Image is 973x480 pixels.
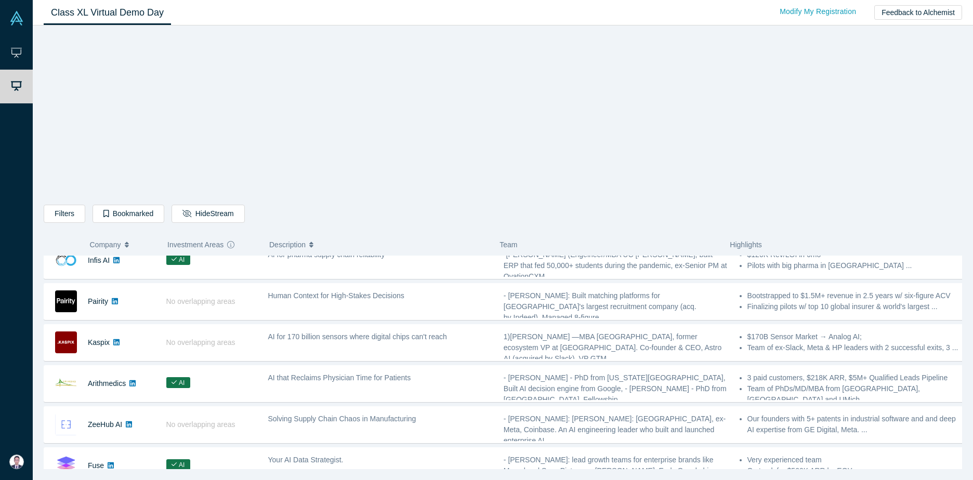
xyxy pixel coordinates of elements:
button: Filters [44,205,85,223]
li: On track for $500K ARR by EOY ... [747,465,964,476]
span: No overlapping areas [166,338,235,346]
span: Human Context for High-Stakes Decisions [268,291,404,300]
span: -[PERSON_NAME] (Engeineer/MBA UC [PERSON_NAME], built ERP that fed 50,000+ students during the pa... [504,250,727,281]
span: Your AI Data Strategist. [268,456,344,464]
span: AI that Reclaims Physician Time for Patients [268,374,411,382]
span: - [PERSON_NAME]: lead growth teams for enterprise brands like Marvel and Sony Pictures. - [PERSON... [504,456,724,475]
span: Company [90,234,121,256]
span: - [PERSON_NAME] - PhD from [US_STATE][GEOGRAPHIC_DATA], Built AI decision engine from Google, - [... [504,374,727,404]
span: Team [499,241,517,249]
img: Pairity's Logo [55,290,77,312]
span: Highlights [730,241,761,249]
li: Finalizing pilots w/ top 10 global insurer & world's largest ... [747,301,964,312]
a: Fuse [88,461,104,470]
span: 1)[PERSON_NAME] —MBA [GEOGRAPHIC_DATA], former ecosystem VP at [GEOGRAPHIC_DATA]. Co-founder & CE... [504,332,721,363]
span: AI [166,254,190,265]
button: Feedback to Alchemist [874,5,962,20]
span: - [PERSON_NAME]: [PERSON_NAME]: [GEOGRAPHIC_DATA], ex-Meta, Coinbase. An AI engineering leader wh... [504,415,726,445]
a: Class XL Virtual Demo Day [44,1,171,25]
img: Arithmedics's Logo [55,372,77,394]
button: Description [269,234,489,256]
span: AI [166,377,190,388]
iframe: Alchemist Class XL Demo Day: Vault [358,34,648,197]
img: Infis AI's Logo [55,249,77,271]
span: AI [166,459,190,470]
li: Very experienced team [747,455,964,465]
span: AI for 170 billion sensors where digital chips can't reach [268,332,447,341]
img: Alchemist Vault Logo [9,11,24,25]
a: ZeeHub AI [88,420,122,429]
li: Bootstrapped to $1.5M+ revenue in 2.5 years w/ six-figure ACV [747,290,964,301]
li: Our founders with 5+ patents in industrial software and and deep AI expertise from GE Digital, Me... [747,414,964,435]
img: Fuse's Logo [55,455,77,476]
span: No overlapping areas [166,420,235,429]
img: ZeeHub AI's Logo [55,414,77,435]
li: 3 paid customers, $218K ARR, $5M+ Qualified Leads Pipeline [747,372,964,383]
li: Team of PhDs/MD/MBA from [GEOGRAPHIC_DATA], [GEOGRAPHIC_DATA] and UMich. ... [747,383,964,405]
button: Bookmarked [93,205,164,223]
span: - [PERSON_NAME]: Built matching platforms for [GEOGRAPHIC_DATA]'s largest recruitment company (ac... [504,291,696,322]
li: Team of ex-Slack, Meta & HP leaders with 2 successful exits, 3 ... [747,342,964,353]
img: Terry Li's Account [9,455,24,469]
span: Description [269,234,306,256]
span: No overlapping areas [166,297,235,305]
span: Solving Supply Chain Chaos in Manufacturing [268,415,416,423]
img: Kaspix's Logo [55,331,77,353]
a: Modify My Registration [769,3,867,21]
a: Kaspix [88,338,110,346]
li: Pilots with big pharma in [GEOGRAPHIC_DATA] ... [747,260,964,271]
a: Infis AI [88,256,110,264]
a: Arithmedics [88,379,126,388]
button: HideStream [172,205,244,223]
li: $170B Sensor Market → Analog AI; [747,331,964,342]
button: Company [90,234,157,256]
span: Investment Areas [167,234,223,256]
a: Pairity [88,297,108,305]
